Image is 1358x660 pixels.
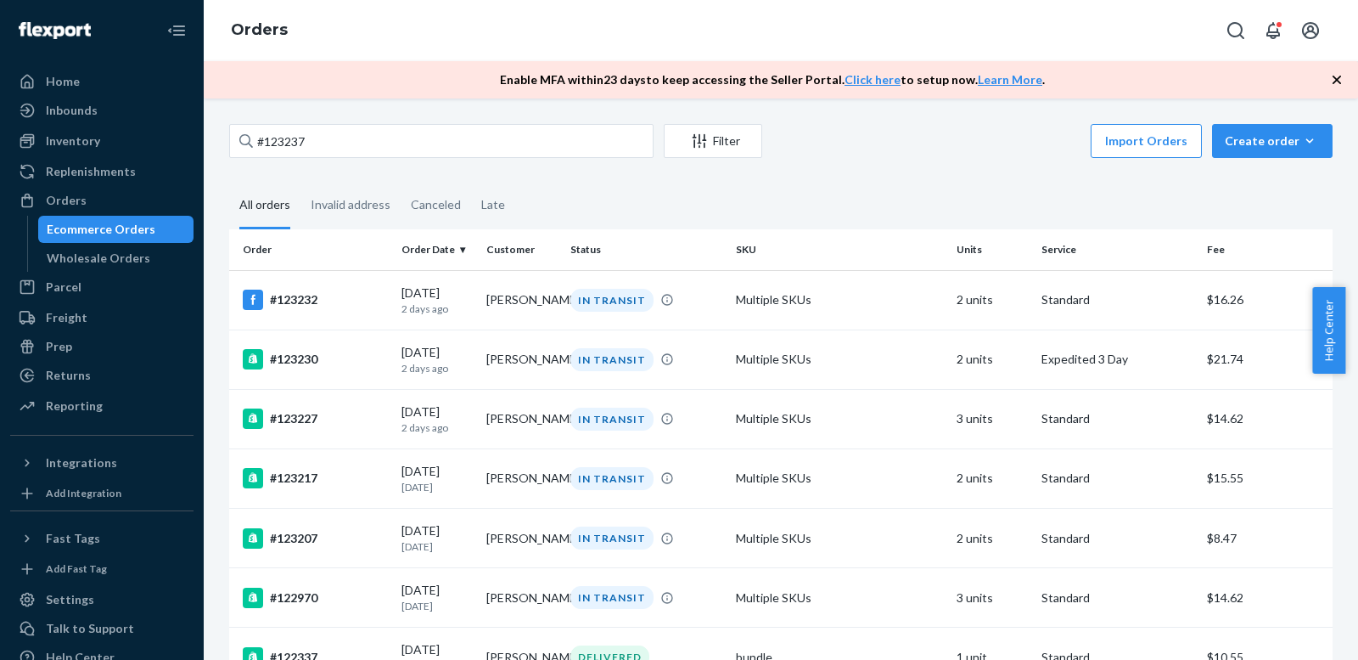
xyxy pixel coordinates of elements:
[500,71,1045,88] p: Enable MFA within 23 days to keep accessing the Seller Portal. to setup now. .
[46,338,72,355] div: Prep
[1225,133,1320,149] div: Create order
[1200,389,1333,448] td: $14.62
[10,559,194,579] a: Add Fast Tag
[950,389,1035,448] td: 3 units
[978,72,1042,87] a: Learn More
[1091,124,1202,158] button: Import Orders
[46,279,81,296] div: Parcel
[570,289,654,312] div: IN TRANSIT
[401,582,473,613] div: [DATE]
[486,242,558,257] div: Customer
[243,588,388,608] div: #122970
[1200,448,1333,508] td: $15.55
[46,530,100,547] div: Fast Tags
[217,6,301,55] ol: breadcrumbs
[10,158,194,185] a: Replenishments
[46,620,134,637] div: Talk to Support
[46,192,87,209] div: Orders
[10,615,194,642] a: Talk to Support
[243,290,388,310] div: #123232
[10,392,194,420] a: Reporting
[229,229,395,270] th: Order
[411,183,461,227] div: Canceled
[665,133,761,149] div: Filter
[950,330,1035,389] td: 2 units
[10,97,194,124] a: Inbounds
[480,389,564,448] td: [PERSON_NAME]
[729,389,950,448] td: Multiple SKUs
[401,599,473,613] p: [DATE]
[1035,229,1200,270] th: Service
[845,72,901,87] a: Click here
[401,361,473,375] p: 2 days ago
[950,568,1035,628] td: 3 units
[1041,530,1193,547] p: Standard
[664,124,762,158] button: Filter
[729,229,950,270] th: SKU
[243,468,388,488] div: #123217
[401,463,473,494] div: [DATE]
[401,522,473,554] div: [DATE]
[1200,568,1333,628] td: $14.62
[46,133,100,149] div: Inventory
[1041,291,1193,308] p: Standard
[10,187,194,214] a: Orders
[1200,270,1333,330] td: $16.26
[401,480,473,494] p: [DATE]
[46,309,87,326] div: Freight
[243,528,388,549] div: #123207
[10,274,194,301] a: Parcel
[401,403,473,435] div: [DATE]
[38,216,194,243] a: Ecommerce Orders
[1200,330,1333,389] td: $21.74
[10,127,194,155] a: Inventory
[401,420,473,435] p: 2 days ago
[10,449,194,477] button: Integrations
[1041,351,1193,368] p: Expedited 3 Day
[243,409,388,429] div: #123227
[10,333,194,360] a: Prep
[950,509,1035,568] td: 2 units
[1312,287,1345,374] span: Help Center
[729,509,950,568] td: Multiple SKUs
[570,527,654,550] div: IN TRANSIT
[46,367,91,384] div: Returns
[1200,509,1333,568] td: $8.47
[1212,124,1333,158] button: Create order
[229,124,654,158] input: Search orders
[38,245,194,272] a: Wholesale Orders
[480,270,564,330] td: [PERSON_NAME]
[480,448,564,508] td: [PERSON_NAME]
[480,509,564,568] td: [PERSON_NAME]
[729,330,950,389] td: Multiple SKUs
[10,68,194,95] a: Home
[46,163,136,180] div: Replenishments
[401,302,473,316] p: 2 days ago
[231,20,288,39] a: Orders
[46,486,121,500] div: Add Integration
[481,183,505,227] div: Late
[480,330,564,389] td: [PERSON_NAME]
[46,561,107,576] div: Add Fast Tag
[1041,589,1193,606] p: Standard
[950,448,1035,508] td: 2 units
[10,525,194,552] button: Fast Tags
[239,183,290,229] div: All orders
[1256,14,1290,48] button: Open notifications
[10,304,194,331] a: Freight
[401,285,473,316] div: [DATE]
[395,229,480,270] th: Order Date
[46,398,103,415] div: Reporting
[401,344,473,375] div: [DATE]
[46,73,80,90] div: Home
[1041,470,1193,487] p: Standard
[10,586,194,613] a: Settings
[570,586,654,609] div: IN TRANSIT
[10,483,194,504] a: Add Integration
[1200,229,1333,270] th: Fee
[480,568,564,628] td: [PERSON_NAME]
[46,591,94,608] div: Settings
[46,102,98,119] div: Inbounds
[160,14,194,48] button: Close Navigation
[564,229,729,270] th: Status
